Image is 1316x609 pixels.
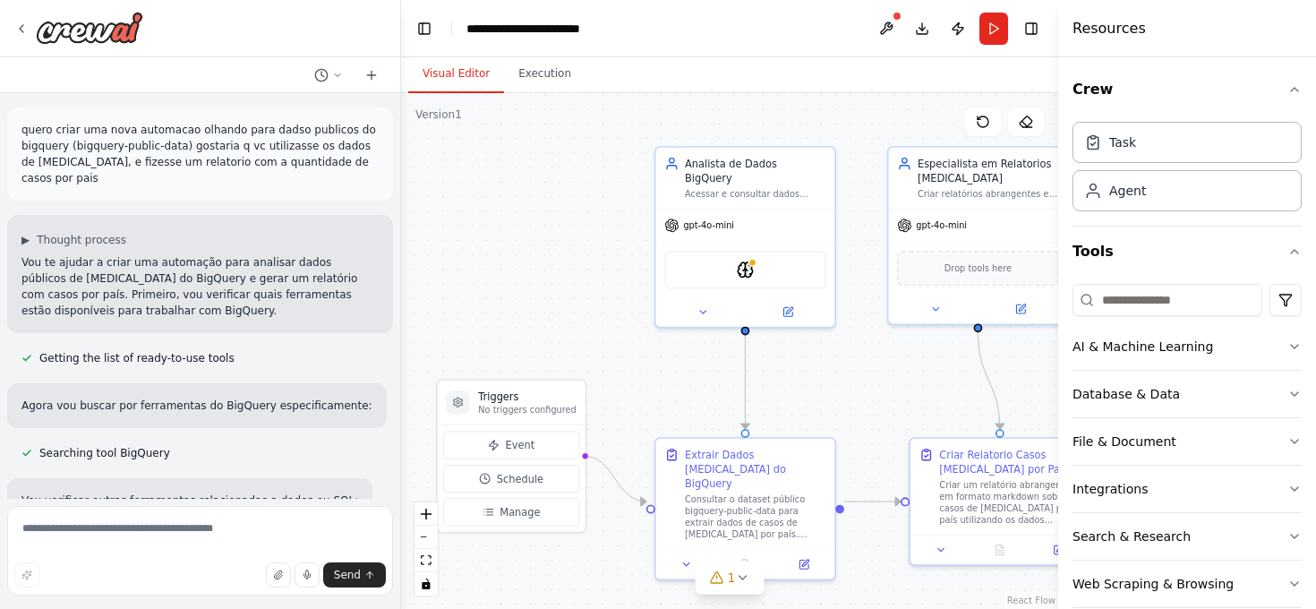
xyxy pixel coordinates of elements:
[844,494,901,509] g: Edge from c733b2df-82bb-4a9a-8ef1-b2840c86297d to 8a8ab8f7-4a24-48a6-b84d-3a5ecb20b630
[414,502,438,526] button: zoom in
[1109,182,1146,200] div: Agent
[1072,466,1302,512] button: Integrations
[500,505,540,519] span: Manage
[504,56,585,93] button: Execution
[584,449,646,509] g: Edge from triggers to c733b2df-82bb-4a9a-8ef1-b2840c86297d
[1072,338,1213,356] div: AI & Machine Learning
[266,562,291,588] button: Upload files
[414,502,438,596] div: React Flow controls
[295,562,320,588] button: Click to speak your automation idea
[323,562,386,588] button: Send
[1072,480,1148,498] div: Integrations
[415,107,462,122] div: Version 1
[654,437,836,580] div: Extrair Dados [MEDICAL_DATA] do BigQueryConsultar o dataset público bigquery-public-data para ext...
[918,188,1059,200] div: Criar relatórios abrangentes e informativos sobre dados de [MEDICAL_DATA], organizando as informa...
[1033,541,1083,558] button: Open in side panel
[37,233,126,247] span: Thought process
[969,541,1030,558] button: No output available
[334,568,361,582] span: Send
[1109,133,1136,151] div: Task
[909,437,1090,566] div: Criar Relatorio Casos [MEDICAL_DATA] por PaisCriar um relatório abrangente em formato markdown so...
[714,556,776,573] button: No output available
[887,146,1069,325] div: Especialista em Relatorios [MEDICAL_DATA]Criar relatórios abrangentes e informativos sobre dados ...
[728,569,736,587] span: 1
[1072,64,1302,115] button: Crew
[970,332,1007,429] g: Edge from 1933dba9-d100-49c5-b948-eec69d15d514 to 8a8ab8f7-4a24-48a6-b84d-3a5ecb20b630
[478,404,576,416] p: No triggers configured
[436,379,586,533] div: TriggersNo triggers configuredEventScheduleManage
[979,300,1062,317] button: Open in side panel
[685,188,826,200] div: Acessar e consultar dados públicos de [MEDICAL_DATA] no BigQuery (bigquery-public-data) para extr...
[21,398,372,414] p: Agora vou buscar por ferramentas do BigQuery especificamente:
[1072,528,1191,545] div: Search & Research
[1007,596,1055,605] a: React Flow attribution
[738,321,752,429] g: Edge from 97cf5866-8207-477e-855f-4744031f7632 to c733b2df-82bb-4a9a-8ef1-b2840c86297d
[1072,561,1302,607] button: Web Scraping & Browsing
[685,448,826,492] div: Extrair Dados [MEDICAL_DATA] do BigQuery
[939,448,1081,476] div: Criar Relatorio Casos [MEDICAL_DATA] por Pais
[414,526,438,549] button: zoom out
[478,390,576,404] h3: Triggers
[39,446,170,460] span: Searching tool BigQuery
[1072,385,1180,403] div: Database & Data
[1072,513,1302,560] button: Search & Research
[918,157,1059,185] div: Especialista em Relatorios [MEDICAL_DATA]
[779,556,829,573] button: Open in side panel
[414,572,438,596] button: toggle interactivity
[944,262,1012,276] span: Drop tools here
[1019,16,1044,41] button: Hide right sidebar
[466,20,580,38] nav: breadcrumb
[1072,433,1176,450] div: File & Document
[14,562,39,588] button: Improve this prompt
[1072,371,1302,417] button: Database & Data
[696,562,765,595] button: 1
[21,233,30,247] span: ▶
[443,498,579,526] button: Manage
[1072,323,1302,370] button: AI & Machine Learning
[307,64,350,86] button: Switch to previous chat
[939,479,1081,526] div: Criar um relatório abrangente em formato markdown sobre os casos de [MEDICAL_DATA] por país utili...
[497,471,543,485] span: Schedule
[414,549,438,572] button: fit view
[39,351,235,365] span: Getting the list of ready-to-use tools
[21,254,379,319] p: Vou te ajudar a criar uma automação para analisar dados públicos de [MEDICAL_DATA] do BigQuery e ...
[36,12,143,44] img: Logo
[357,64,386,86] button: Start a new chat
[916,219,967,231] span: gpt-4o-mini
[412,16,437,41] button: Hide left sidebar
[685,157,826,185] div: Analista de Dados BigQuery
[737,262,754,279] img: AIMindTool
[443,432,579,459] button: Event
[1072,575,1234,593] div: Web Scraping & Browsing
[685,494,826,541] div: Consultar o dataset público bigquery-public-data para extrair dados de casos de [MEDICAL_DATA] po...
[1072,418,1302,465] button: File & Document
[747,304,829,321] button: Open in side panel
[1072,18,1146,39] h4: Resources
[1072,227,1302,277] button: Tools
[654,146,836,328] div: Analista de Dados BigQueryAcessar e consultar dados públicos de [MEDICAL_DATA] no BigQuery (bigqu...
[408,56,504,93] button: Visual Editor
[21,122,379,186] p: quero criar uma nova automacao olhando para dadso publicos do bigquery (bigquery-public-data) gos...
[683,219,734,231] span: gpt-4o-mini
[21,493,358,509] p: Vou verificar outras ferramentas relacionadas a dados ou SQL:
[21,233,126,247] button: ▶Thought process
[443,465,579,493] button: Schedule
[506,438,535,452] span: Event
[1072,115,1302,226] div: Crew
